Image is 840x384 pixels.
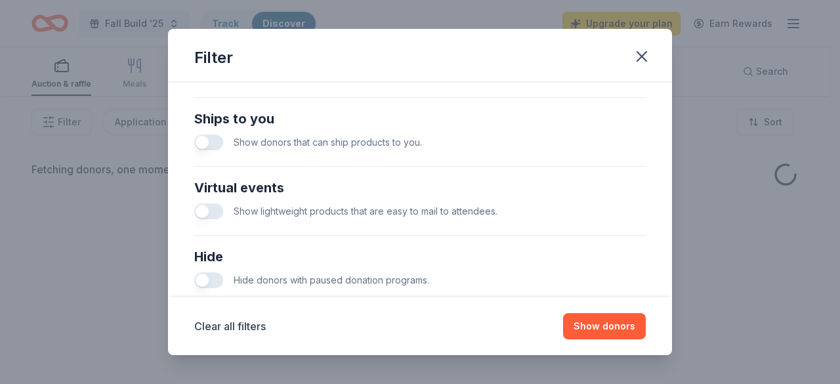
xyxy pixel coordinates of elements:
[194,318,266,334] button: Clear all filters
[194,246,646,267] div: Hide
[234,274,429,286] span: Hide donors with paused donation programs.
[194,108,646,129] div: Ships to you
[194,47,233,68] div: Filter
[194,177,646,198] div: Virtual events
[234,137,422,148] span: Show donors that can ship products to you.
[563,313,646,339] button: Show donors
[234,205,497,217] span: Show lightweight products that are easy to mail to attendees.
